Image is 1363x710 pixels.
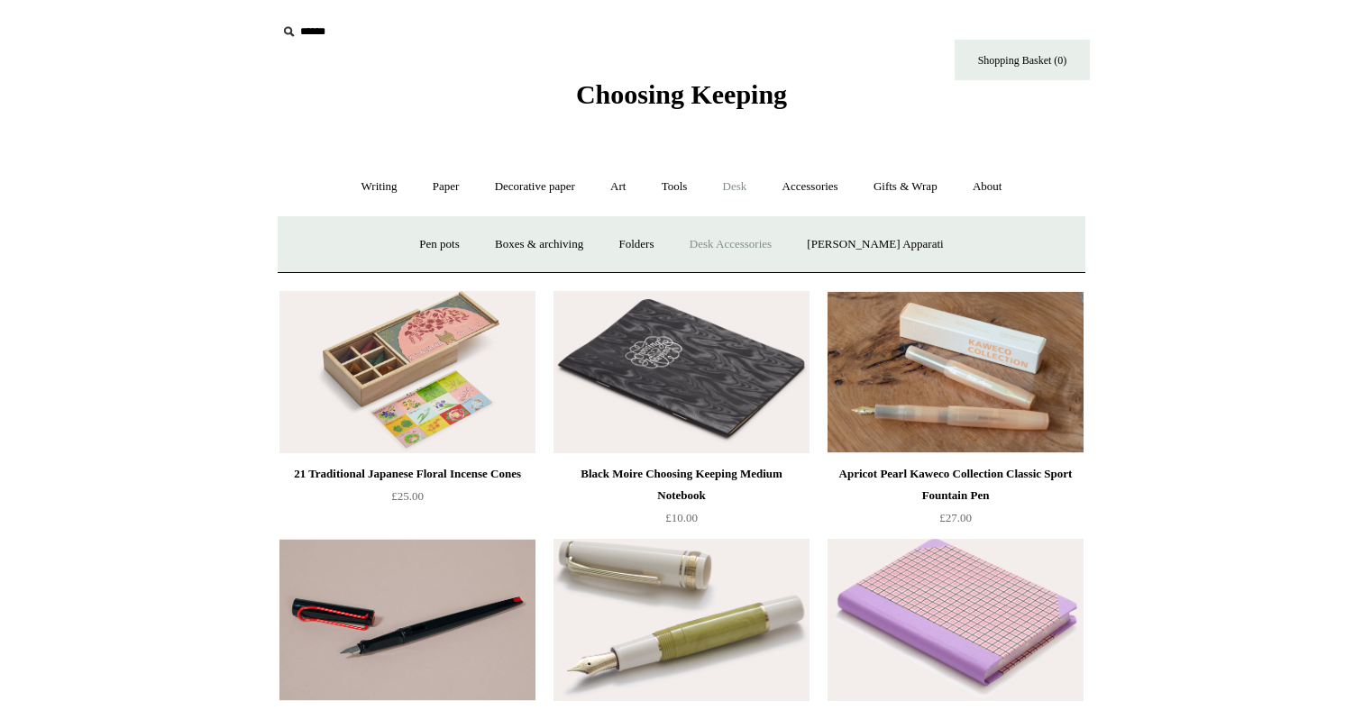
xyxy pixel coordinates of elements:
img: Lamy Safari Joy Calligraphy Fountain Pen [279,539,535,701]
span: £25.00 [391,489,424,503]
a: Gifts & Wrap [857,163,954,211]
a: [PERSON_NAME] Apparati [791,221,959,269]
a: Black Moire Choosing Keeping Medium Notebook Black Moire Choosing Keeping Medium Notebook [553,291,810,453]
a: Folders [603,221,671,269]
a: Apricot Pearl Kaweco Collection Classic Sport Fountain Pen Apricot Pearl Kaweco Collection Classi... [828,291,1084,453]
span: £10.00 [665,511,698,524]
a: Boxes & archiving [479,221,599,269]
a: 21 Traditional Japanese Floral Incense Cones 21 Traditional Japanese Floral Incense Cones [279,291,535,453]
span: Choosing Keeping [576,79,787,109]
a: Pistache Marbled Sailor Pro Gear Mini Slim Fountain Pen Pistache Marbled Sailor Pro Gear Mini Sli... [553,539,810,701]
a: Tools [645,163,704,211]
a: Apricot Pearl Kaweco Collection Classic Sport Fountain Pen £27.00 [828,463,1084,537]
div: Black Moire Choosing Keeping Medium Notebook [558,463,805,506]
div: 21 Traditional Japanese Floral Incense Cones [284,463,531,485]
a: Black Moire Choosing Keeping Medium Notebook £10.00 [553,463,810,537]
a: 21 Traditional Japanese Floral Incense Cones £25.00 [279,463,535,537]
img: Black Moire Choosing Keeping Medium Notebook [553,291,810,453]
a: Art [594,163,642,211]
a: Decorative paper [479,163,591,211]
a: Writing [345,163,414,211]
img: Apricot Pearl Kaweco Collection Classic Sport Fountain Pen [828,291,1084,453]
a: Extra-Thick "Composition Ledger" Notebook, Chiyogami Notebook, Pink Plaid Extra-Thick "Compositio... [828,539,1084,701]
a: Desk Accessories [673,221,788,269]
a: Lamy Safari Joy Calligraphy Fountain Pen Lamy Safari Joy Calligraphy Fountain Pen [279,539,535,701]
a: About [956,163,1019,211]
a: Shopping Basket (0) [955,40,1090,80]
div: Apricot Pearl Kaweco Collection Classic Sport Fountain Pen [832,463,1079,506]
a: Accessories [766,163,855,211]
img: Extra-Thick "Composition Ledger" Notebook, Chiyogami Notebook, Pink Plaid [828,539,1084,701]
a: Desk [707,163,764,211]
img: Pistache Marbled Sailor Pro Gear Mini Slim Fountain Pen [553,539,810,701]
span: £27.00 [939,511,972,524]
img: 21 Traditional Japanese Floral Incense Cones [279,291,535,453]
a: Paper [416,163,476,211]
a: Pen pots [403,221,475,269]
a: Choosing Keeping [576,94,787,106]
